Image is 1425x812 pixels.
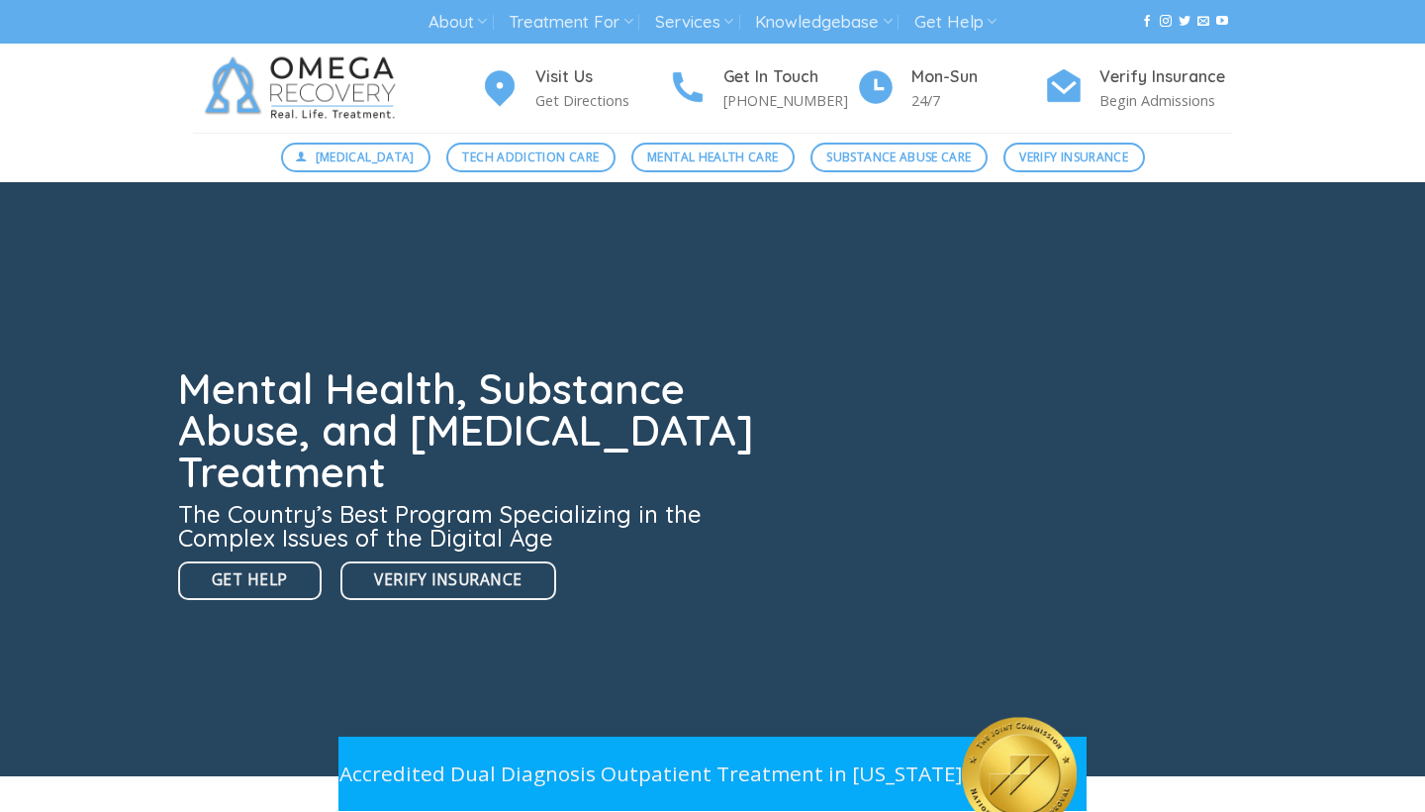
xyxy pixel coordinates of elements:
[1160,15,1172,29] a: Follow on Instagram
[1019,148,1128,166] span: Verify Insurance
[535,64,668,90] h4: Visit Us
[755,4,892,41] a: Knowledgebase
[723,64,856,90] h4: Get In Touch
[281,143,431,172] a: [MEDICAL_DATA]
[338,758,962,790] p: Accredited Dual Diagnosis Outpatient Treatment in [US_STATE]
[509,4,632,41] a: Treatment For
[1197,15,1209,29] a: Send us an email
[1141,15,1153,29] a: Follow on Facebook
[631,143,795,172] a: Mental Health Care
[316,148,415,166] span: [MEDICAL_DATA]
[1179,15,1190,29] a: Follow on Twitter
[535,89,668,112] p: Get Directions
[1003,143,1145,172] a: Verify Insurance
[1099,64,1232,90] h4: Verify Insurance
[810,143,988,172] a: Substance Abuse Care
[178,561,322,600] a: Get Help
[462,148,599,166] span: Tech Addiction Care
[1216,15,1228,29] a: Follow on YouTube
[446,143,616,172] a: Tech Addiction Care
[647,148,778,166] span: Mental Health Care
[1044,64,1232,113] a: Verify Insurance Begin Admissions
[911,89,1044,112] p: 24/7
[212,567,288,592] span: Get Help
[480,64,668,113] a: Visit Us Get Directions
[911,64,1044,90] h4: Mon-Sun
[826,148,971,166] span: Substance Abuse Care
[428,4,487,41] a: About
[340,561,555,600] a: Verify Insurance
[1099,89,1232,112] p: Begin Admissions
[723,89,856,112] p: [PHONE_NUMBER]
[374,567,522,592] span: Verify Insurance
[914,4,997,41] a: Get Help
[178,368,766,493] h1: Mental Health, Substance Abuse, and [MEDICAL_DATA] Treatment
[655,4,733,41] a: Services
[668,64,856,113] a: Get In Touch [PHONE_NUMBER]
[193,44,416,133] img: Omega Recovery
[178,502,766,550] h3: The Country’s Best Program Specializing in the Complex Issues of the Digital Age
